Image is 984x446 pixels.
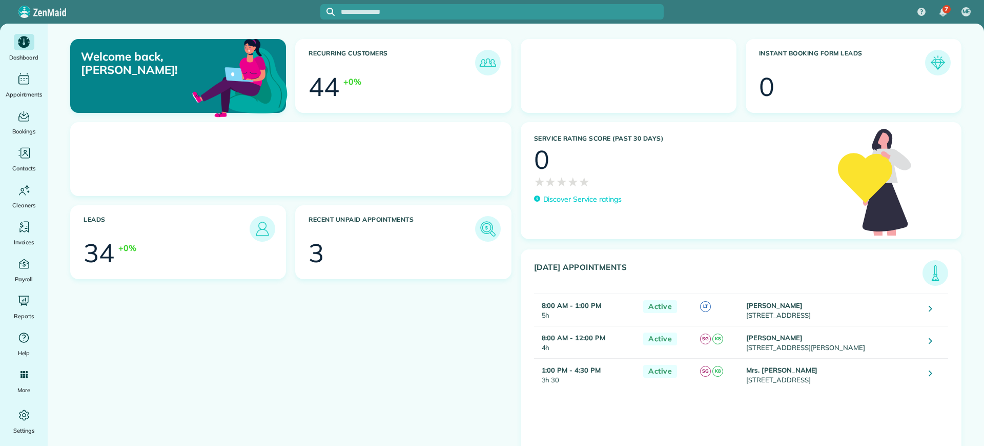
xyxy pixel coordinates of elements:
[309,216,475,242] h3: Recent unpaid appointments
[4,407,44,436] a: Settings
[17,385,30,395] span: More
[534,263,923,286] h3: [DATE] Appointments
[18,348,30,358] span: Help
[4,34,44,63] a: Dashboard
[320,8,335,16] button: Focus search
[543,194,622,205] p: Discover Service ratings
[4,256,44,284] a: Payroll
[556,172,567,191] span: ★
[744,294,921,326] td: [STREET_ADDRESS]
[945,5,948,13] span: 7
[643,333,677,345] span: Active
[12,126,36,137] span: Bookings
[9,52,38,63] span: Dashboard
[14,311,34,321] span: Reports
[6,89,43,100] span: Appointments
[14,237,34,247] span: Invoices
[542,334,605,342] strong: 8:00 AM - 12:00 PM
[712,334,723,344] span: K8
[643,365,677,378] span: Active
[118,242,136,254] div: +0%
[542,301,601,309] strong: 8:00 AM - 1:00 PM
[478,219,498,239] img: icon_unpaid_appointments-47b8ce3997adf2238b356f14209ab4cced10bd1f174958f3ca8f1d0dd7fffeee.png
[343,75,361,88] div: +0%
[81,50,217,77] p: Welcome back, [PERSON_NAME]!
[744,326,921,358] td: [STREET_ADDRESS][PERSON_NAME]
[478,52,498,73] img: icon_recurring_customers-cf858462ba22bcd05b5a5880d41d6543d210077de5bb9ebc9590e49fd87d84ed.png
[744,358,921,391] td: [STREET_ADDRESS]
[579,172,590,191] span: ★
[4,108,44,137] a: Bookings
[4,71,44,100] a: Appointments
[84,216,250,242] h3: Leads
[4,329,44,358] a: Help
[309,240,324,266] div: 3
[534,135,828,142] h3: Service Rating score (past 30 days)
[12,163,35,173] span: Contacts
[567,172,579,191] span: ★
[12,200,35,210] span: Cleaners
[759,50,925,75] h3: Instant Booking Form Leads
[190,27,290,127] img: dashboard_welcome-42a62b7d889689a78055ac9021e634bf52bae3f8056760290aed330b23ab8690.png
[928,52,948,73] img: icon_form_leads-04211a6a04a5b2264e4ee56bc0799ec3eb69b7e499cbb523a139df1d13a81ae0.png
[545,172,556,191] span: ★
[534,294,639,326] td: 5h
[746,301,803,309] strong: [PERSON_NAME]
[84,240,114,266] div: 34
[932,1,954,24] div: 7 unread notifications
[925,263,946,283] img: icon_todays_appointments-901f7ab196bb0bea1936b74009e4eb5ffbc2d2711fa7634e0d609ed5ef32b18b.png
[326,8,335,16] svg: Focus search
[4,182,44,210] a: Cleaners
[4,293,44,321] a: Reports
[542,366,601,374] strong: 1:00 PM - 4:30 PM
[746,334,803,342] strong: [PERSON_NAME]
[700,366,711,377] span: SG
[700,301,711,312] span: LT
[759,74,774,100] div: 0
[643,300,677,313] span: Active
[534,358,639,391] td: 3h 30
[534,147,549,172] div: 0
[252,219,273,239] img: icon_leads-1bed01f49abd5b7fead27621c3d59655bb73ed531f8eeb49469d10e621d6b896.png
[712,366,723,377] span: K8
[746,366,817,374] strong: Mrs. [PERSON_NAME]
[700,334,711,344] span: SG
[4,219,44,247] a: Invoices
[534,194,622,205] a: Discover Service ratings
[962,8,970,16] span: ME
[309,74,339,100] div: 44
[534,326,639,358] td: 4h
[534,172,545,191] span: ★
[309,50,475,75] h3: Recurring Customers
[13,425,35,436] span: Settings
[15,274,33,284] span: Payroll
[4,145,44,173] a: Contacts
